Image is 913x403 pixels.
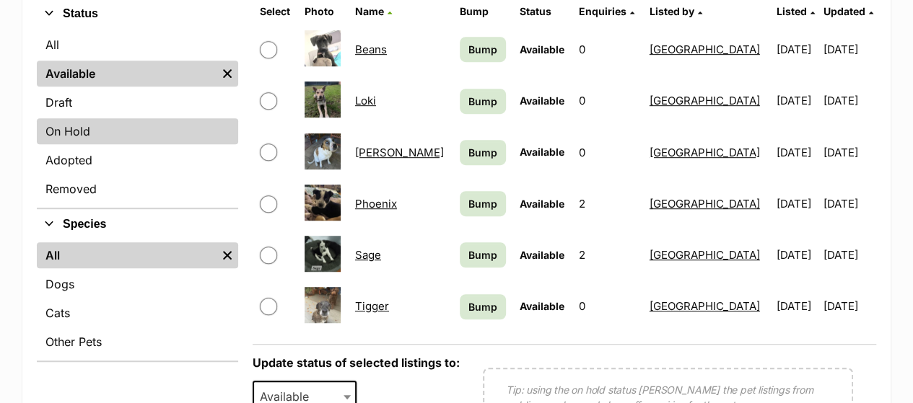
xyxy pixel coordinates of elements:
div: Species [37,239,238,360]
a: [GEOGRAPHIC_DATA] [650,299,760,313]
a: Listed by [650,5,702,17]
a: Remove filter [217,242,238,268]
td: [DATE] [771,76,822,125]
button: Species [37,215,238,234]
span: Name [355,5,384,17]
a: Loki [355,94,376,107]
a: On Hold [37,118,238,144]
td: [DATE] [771,281,822,331]
td: [DATE] [824,128,875,177]
span: Updated [824,5,865,17]
td: 2 [573,179,642,229]
span: Listed by [650,5,694,17]
span: translation missing: en.admin.listings.index.attributes.enquiries [579,5,626,17]
td: 0 [573,281,642,331]
td: [DATE] [824,25,875,74]
a: [GEOGRAPHIC_DATA] [650,94,760,107]
span: Bump [468,42,497,57]
a: Tigger [355,299,389,313]
td: [DATE] [771,128,822,177]
span: Available [519,146,564,158]
td: [DATE] [824,230,875,280]
span: Listed [777,5,807,17]
a: [PERSON_NAME] [355,146,444,159]
a: Bump [460,37,506,62]
a: Remove filter [217,61,238,87]
a: Cats [37,300,238,326]
a: Updated [824,5,873,17]
td: [DATE] [771,25,822,74]
div: Status [37,29,238,208]
a: Bump [460,242,506,267]
span: Bump [468,247,497,262]
td: 0 [573,76,642,125]
a: Bump [460,191,506,216]
td: [DATE] [771,230,822,280]
span: Available [519,300,564,312]
a: Name [355,5,392,17]
a: All [37,32,238,58]
td: [DATE] [824,76,875,125]
td: 2 [573,230,642,280]
a: [GEOGRAPHIC_DATA] [650,43,760,56]
a: Beans [355,43,387,56]
span: Available [519,94,564,107]
a: Phoenix [355,197,397,211]
span: Available [519,198,564,210]
td: [DATE] [824,281,875,331]
span: Available [519,249,564,261]
span: Bump [468,196,497,211]
span: Available [519,43,564,56]
a: Available [37,61,217,87]
button: Status [37,4,238,23]
a: Bump [460,89,506,114]
span: Bump [468,145,497,160]
a: [GEOGRAPHIC_DATA] [650,248,760,262]
a: Bump [460,140,506,165]
a: Adopted [37,147,238,173]
a: All [37,242,217,268]
a: Bump [460,294,506,319]
a: [GEOGRAPHIC_DATA] [650,146,760,159]
a: Listed [777,5,815,17]
span: Bump [468,299,497,314]
td: [DATE] [824,179,875,229]
a: Draft [37,89,238,115]
a: Sage [355,248,381,262]
td: 0 [573,128,642,177]
label: Update status of selected listings to: [253,355,460,370]
a: Other Pets [37,329,238,355]
a: Removed [37,176,238,202]
a: Dogs [37,271,238,297]
span: Bump [468,94,497,109]
td: 0 [573,25,642,74]
a: Enquiries [579,5,634,17]
td: [DATE] [771,179,822,229]
a: [GEOGRAPHIC_DATA] [650,197,760,211]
